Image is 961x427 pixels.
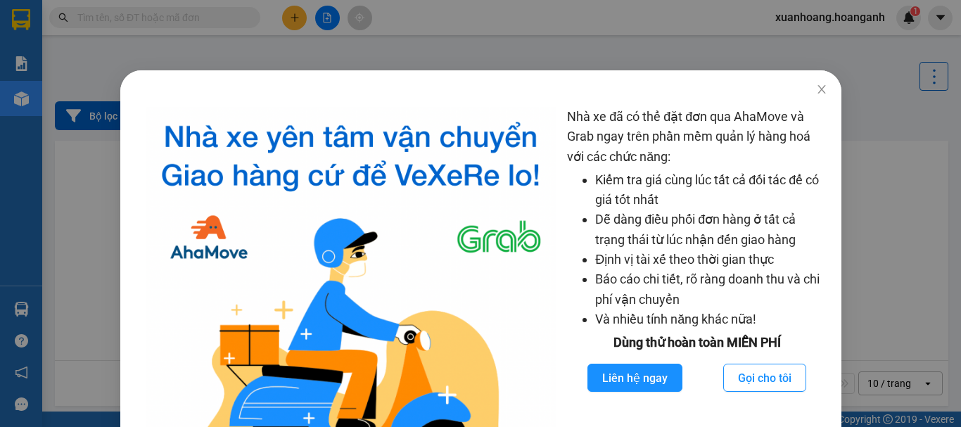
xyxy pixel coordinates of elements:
li: Báo cáo chi tiết, rõ ràng doanh thu và chi phí vận chuyển [595,269,827,310]
span: Liên hệ ngay [602,369,668,387]
button: Gọi cho tôi [723,364,806,392]
li: Định vị tài xế theo thời gian thực [595,250,827,269]
li: Và nhiều tính năng khác nữa! [595,310,827,329]
div: Dùng thử hoàn toàn MIỄN PHÍ [567,333,827,352]
li: Dễ dàng điều phối đơn hàng ở tất cả trạng thái từ lúc nhận đến giao hàng [595,210,827,250]
li: Kiểm tra giá cùng lúc tất cả đối tác để có giá tốt nhất [595,170,827,210]
span: Gọi cho tôi [738,369,791,387]
span: close [815,84,827,95]
button: Close [801,70,841,110]
button: Liên hệ ngay [587,364,682,392]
